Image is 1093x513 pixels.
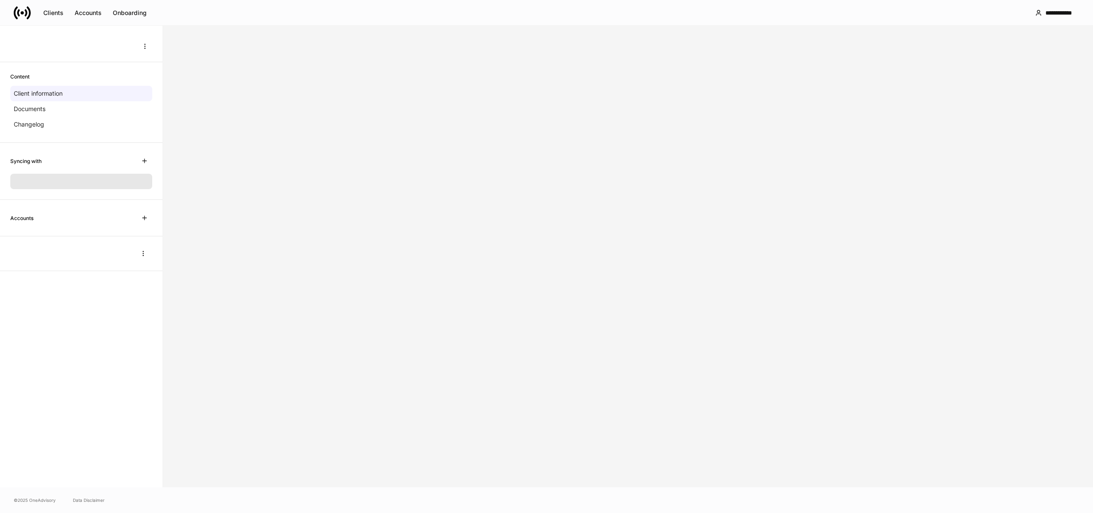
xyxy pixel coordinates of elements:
[14,497,56,504] span: © 2025 OneAdvisory
[10,157,42,165] h6: Syncing with
[107,6,152,20] button: Onboarding
[10,117,152,132] a: Changelog
[113,10,147,16] div: Onboarding
[10,214,33,222] h6: Accounts
[14,120,44,129] p: Changelog
[14,89,63,98] p: Client information
[69,6,107,20] button: Accounts
[10,101,152,117] a: Documents
[43,10,63,16] div: Clients
[10,86,152,101] a: Client information
[75,10,102,16] div: Accounts
[38,6,69,20] button: Clients
[73,497,105,504] a: Data Disclaimer
[10,72,30,81] h6: Content
[14,105,45,113] p: Documents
